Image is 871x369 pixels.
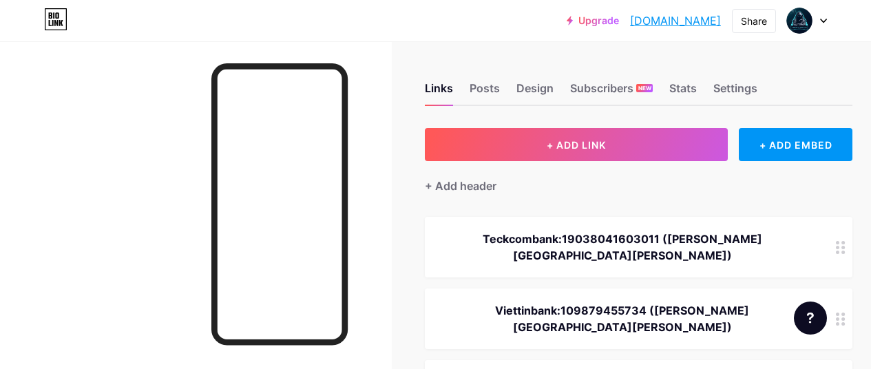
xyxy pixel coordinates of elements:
div: Posts [470,80,500,105]
span: + ADD LINK [547,139,606,151]
div: Links [425,80,453,105]
div: Share [741,14,767,28]
div: Stats [669,80,697,105]
div: + Add header [425,178,496,194]
div: Teckcombank:19038041603011 ([PERSON_NAME][GEOGRAPHIC_DATA][PERSON_NAME]) [441,231,803,264]
div: Viettinbank:109879455734 ([PERSON_NAME][GEOGRAPHIC_DATA][PERSON_NAME]) [441,302,803,335]
a: Upgrade [567,15,619,26]
button: + ADD LINK [425,128,728,161]
img: Trung Hoang [786,8,812,34]
div: + ADD EMBED [739,128,852,161]
div: Design [516,80,554,105]
span: NEW [638,84,651,92]
div: Settings [713,80,757,105]
div: Subscribers [570,80,653,105]
a: [DOMAIN_NAME] [630,12,721,29]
